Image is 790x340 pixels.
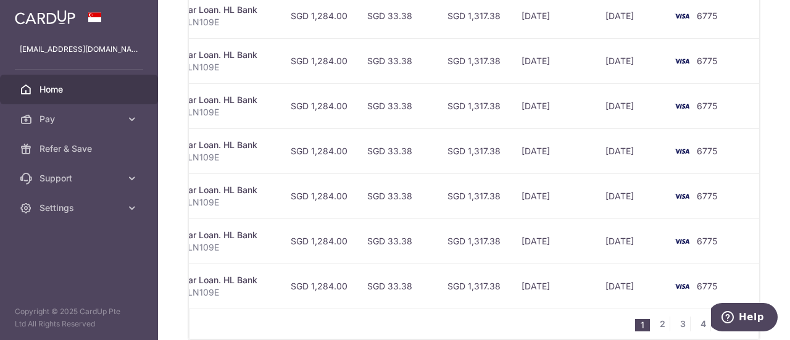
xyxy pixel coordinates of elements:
[596,173,666,218] td: [DATE]
[182,151,271,164] p: SLN109E
[39,83,121,96] span: Home
[357,83,438,128] td: SGD 33.38
[15,10,75,25] img: CardUp
[182,229,271,241] div: Car Loan. HL Bank
[697,281,717,291] span: 6775
[182,16,271,28] p: SLN109E
[182,94,271,106] div: Car Loan. HL Bank
[596,263,666,309] td: [DATE]
[670,279,694,294] img: Bank Card
[281,263,357,309] td: SGD 1,284.00
[670,9,694,23] img: Bank Card
[438,218,512,263] td: SGD 1,317.38
[39,202,121,214] span: Settings
[182,49,271,61] div: Car Loan. HL Bank
[281,83,357,128] td: SGD 1,284.00
[438,83,512,128] td: SGD 1,317.38
[512,83,596,128] td: [DATE]
[697,101,717,111] span: 6775
[357,128,438,173] td: SGD 33.38
[655,317,670,331] a: 2
[596,218,666,263] td: [DATE]
[39,143,121,155] span: Refer & Save
[182,106,271,118] p: SLN109E
[512,173,596,218] td: [DATE]
[697,191,717,201] span: 6775
[182,274,271,286] div: Car Loan. HL Bank
[438,263,512,309] td: SGD 1,317.38
[20,43,138,56] p: [EMAIL_ADDRESS][DOMAIN_NAME]
[697,56,717,66] span: 6775
[711,303,778,334] iframe: Opens a widget where you can find more information
[182,196,271,209] p: SLN109E
[182,286,271,299] p: SLN109E
[512,218,596,263] td: [DATE]
[182,139,271,151] div: Car Loan. HL Bank
[438,173,512,218] td: SGD 1,317.38
[670,144,694,159] img: Bank Card
[696,317,710,331] a: 4
[357,173,438,218] td: SGD 33.38
[512,263,596,309] td: [DATE]
[596,38,666,83] td: [DATE]
[596,128,666,173] td: [DATE]
[281,128,357,173] td: SGD 1,284.00
[281,218,357,263] td: SGD 1,284.00
[697,10,717,21] span: 6775
[512,38,596,83] td: [DATE]
[635,319,650,331] li: 1
[670,189,694,204] img: Bank Card
[357,218,438,263] td: SGD 33.38
[357,263,438,309] td: SGD 33.38
[697,236,717,246] span: 6775
[512,128,596,173] td: [DATE]
[182,184,271,196] div: Car Loan. HL Bank
[182,61,271,73] p: SLN109E
[39,172,121,185] span: Support
[670,234,694,249] img: Bank Card
[438,38,512,83] td: SGD 1,317.38
[670,99,694,114] img: Bank Card
[670,54,694,68] img: Bank Card
[281,38,357,83] td: SGD 1,284.00
[635,309,759,339] nav: pager
[182,241,271,254] p: SLN109E
[39,113,121,125] span: Pay
[281,173,357,218] td: SGD 1,284.00
[182,4,271,16] div: Car Loan. HL Bank
[596,83,666,128] td: [DATE]
[675,317,690,331] a: 3
[438,128,512,173] td: SGD 1,317.38
[357,38,438,83] td: SGD 33.38
[697,146,717,156] span: 6775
